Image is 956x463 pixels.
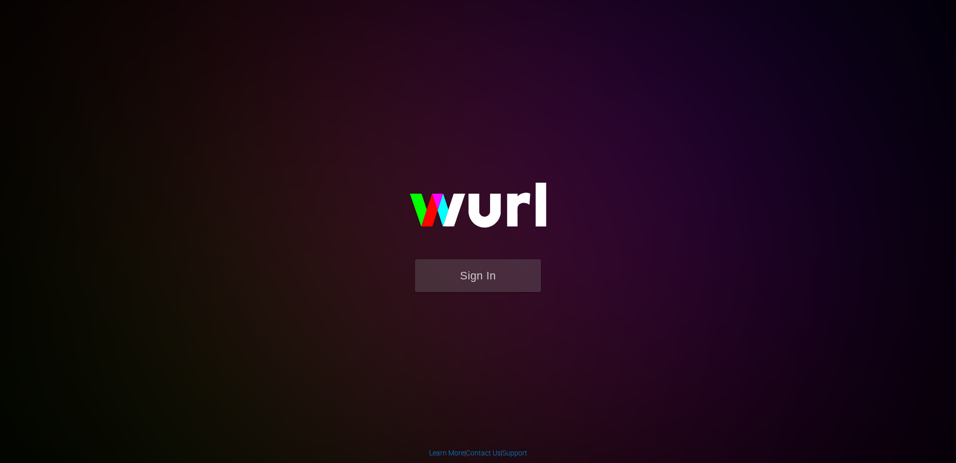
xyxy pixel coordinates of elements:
div: | | [429,448,527,458]
button: Sign In [415,259,541,292]
a: Learn More [429,449,464,457]
a: Contact Us [466,449,501,457]
a: Support [502,449,527,457]
img: wurl-logo-on-black-223613ac3d8ba8fe6dc639794a292ebdb59501304c7dfd60c99c58986ef67473.svg [377,161,579,259]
